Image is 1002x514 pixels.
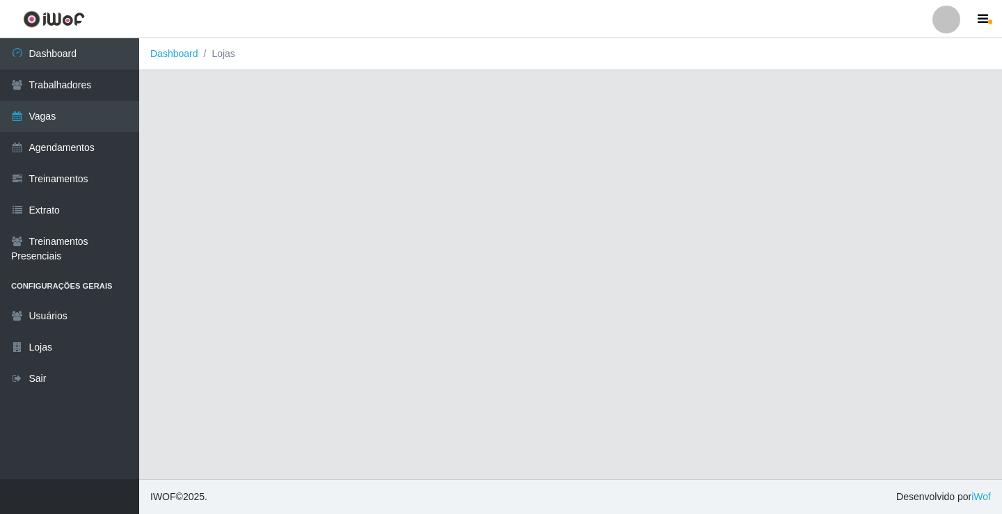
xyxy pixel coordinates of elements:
li: Lojas [198,47,235,61]
span: Desenvolvido por [896,490,991,504]
span: IWOF [150,491,176,502]
nav: breadcrumb [139,38,1002,70]
a: Dashboard [150,48,198,59]
a: iWof [971,491,991,502]
img: CoreUI Logo [23,10,85,28]
span: © 2025 . [150,490,207,504]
